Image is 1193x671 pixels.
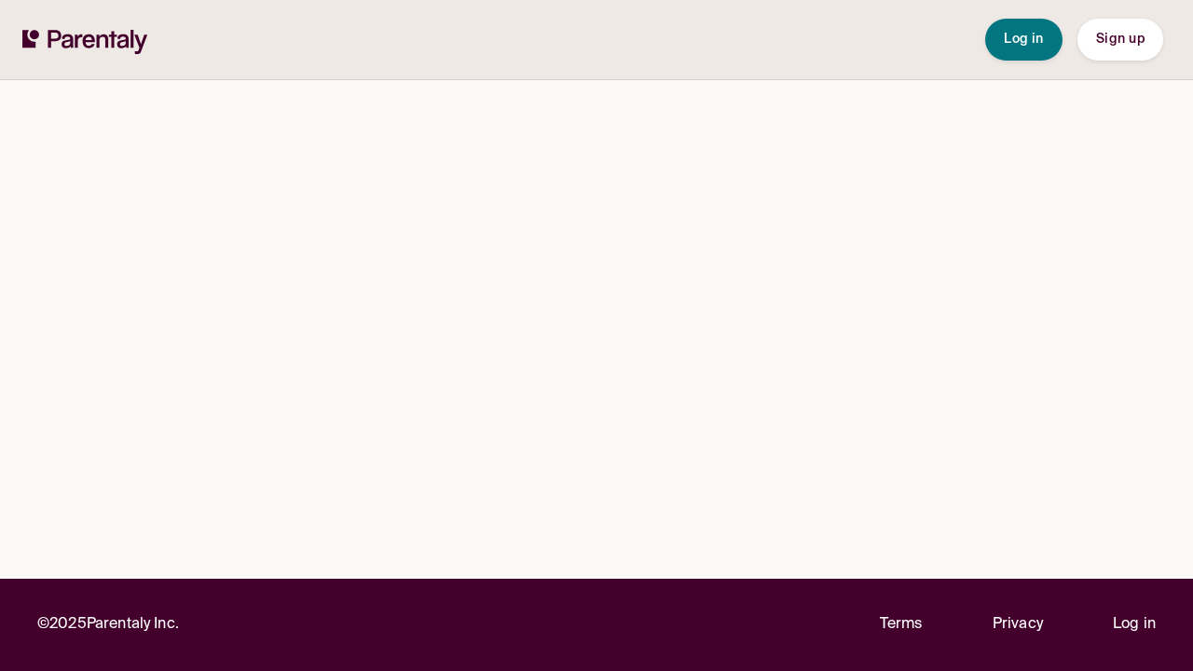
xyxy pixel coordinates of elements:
[37,612,179,637] p: © 2025 Parentaly Inc.
[985,19,1063,61] button: Log in
[880,612,923,637] a: Terms
[1004,33,1044,46] span: Log in
[1113,612,1156,637] a: Log in
[993,612,1043,637] a: Privacy
[1077,19,1163,61] button: Sign up
[1096,33,1145,46] span: Sign up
